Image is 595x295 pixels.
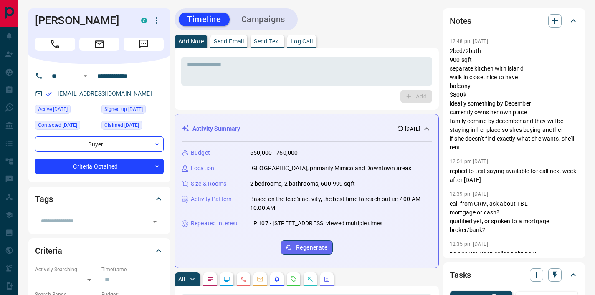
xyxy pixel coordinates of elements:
p: Send Email [214,38,244,44]
button: Open [80,71,90,81]
p: Add Note [178,38,204,44]
p: Activity Summary [192,124,240,133]
span: Contacted [DATE] [38,121,77,129]
svg: Opportunities [307,276,314,282]
p: Based on the lead's activity, the best time to reach out is: 7:00 AM - 10:00 AM [250,195,432,212]
div: Mon Jul 14 2025 [101,121,164,132]
button: Regenerate [281,240,333,255]
p: Size & Rooms [191,179,227,188]
span: Signed up [DATE] [104,105,143,113]
div: Criteria [35,241,164,261]
div: condos.ca [141,18,147,23]
p: Activity Pattern [191,195,232,204]
svg: Email Verified [46,91,52,97]
div: Activity Summary[DATE] [182,121,432,136]
svg: Agent Actions [324,276,330,282]
svg: Requests [290,276,297,282]
h2: Criteria [35,244,62,257]
div: Mon Jul 14 2025 [101,105,164,116]
p: no answer when called right now said shes looking for etobicoke and [GEOGRAPHIC_DATA] by the wate... [450,250,578,276]
div: Notes [450,11,578,31]
div: Buyer [35,136,164,152]
p: 650,000 - 760,000 [250,149,298,157]
span: Active [DATE] [38,105,68,113]
p: Location [191,164,214,173]
p: 2 bedrooms, 2 bathrooms, 600-999 sqft [250,179,355,188]
span: Claimed [DATE] [104,121,139,129]
div: Criteria Obtained [35,159,164,174]
p: LPH07 - [STREET_ADDRESS] viewed multiple times [250,219,382,228]
p: Budget [191,149,210,157]
span: Call [35,38,75,51]
div: Tasks [450,265,578,285]
div: Sat Aug 09 2025 [35,121,97,132]
p: 12:48 pm [DATE] [450,38,488,44]
button: Campaigns [233,13,294,26]
h2: Tasks [450,268,471,282]
button: Open [149,216,161,227]
span: Message [124,38,164,51]
p: Send Text [254,38,281,44]
h1: [PERSON_NAME] [35,14,129,27]
p: Log Call [291,38,313,44]
h2: Tags [35,192,53,206]
svg: Notes [207,276,213,282]
svg: Calls [240,276,247,282]
button: Timeline [179,13,230,26]
svg: Lead Browsing Activity [223,276,230,282]
p: 2bed/2bath 900 sqft separate kitchen with island walk in closet nice to have balcony $800k ideall... [450,47,578,152]
div: Tags [35,189,164,209]
p: call from CRM, ask about TBL mortgage or cash? qualified yet, or spoken to a mortgage broker/bank? [450,199,578,234]
span: Email [79,38,119,51]
p: 12:35 pm [DATE] [450,241,488,247]
p: Timeframe: [101,266,164,273]
p: [GEOGRAPHIC_DATA], primarily Mimico and Downtown areas [250,164,411,173]
p: Actively Searching: [35,266,97,273]
p: All [178,276,185,282]
div: Mon Aug 11 2025 [35,105,97,116]
p: replied to text saying available for call next week after [DATE] [450,167,578,184]
p: 12:51 pm [DATE] [450,159,488,164]
p: 12:39 pm [DATE] [450,191,488,197]
p: [DATE] [405,125,420,133]
p: Repeated Interest [191,219,238,228]
svg: Listing Alerts [273,276,280,282]
h2: Notes [450,14,471,28]
a: [EMAIL_ADDRESS][DOMAIN_NAME] [58,90,152,97]
svg: Emails [257,276,263,282]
